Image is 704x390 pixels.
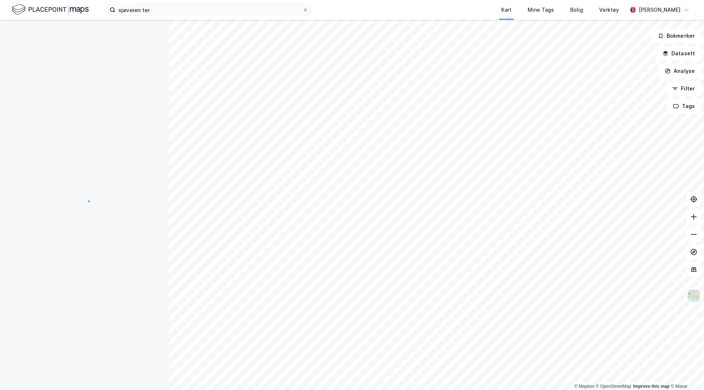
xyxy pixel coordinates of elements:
[570,5,583,14] div: Bolig
[687,289,701,303] img: Z
[78,195,90,207] img: spinner.a6d8c91a73a9ac5275cf975e30b51cfb.svg
[656,46,701,61] button: Datasett
[667,99,701,114] button: Tags
[528,5,554,14] div: Mine Tags
[599,5,619,14] div: Verktøy
[596,384,631,389] a: OpenStreetMap
[501,5,511,14] div: Kart
[659,64,701,78] button: Analyse
[115,4,302,15] input: Søk på adresse, matrikkel, gårdeiere, leietakere eller personer
[666,81,701,96] button: Filter
[639,5,681,14] div: [PERSON_NAME]
[574,384,594,389] a: Mapbox
[667,355,704,390] div: Kontrollprogram for chat
[12,3,89,16] img: logo.f888ab2527a4732fd821a326f86c7f29.svg
[667,355,704,390] iframe: Chat Widget
[652,29,701,43] button: Bokmerker
[633,384,670,389] a: Improve this map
